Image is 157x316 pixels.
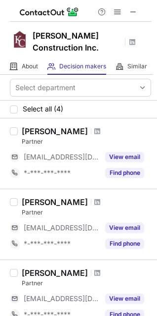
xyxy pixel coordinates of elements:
img: b255978f679b4cdc0dcf2b8c6a479cec [10,30,30,50]
button: Reveal Button [105,294,144,304]
img: ContactOut v5.3.10 [20,6,79,18]
span: Select all (4) [23,105,63,113]
div: [PERSON_NAME] [22,126,88,136]
span: Decision makers [59,62,106,70]
span: Similar [127,62,147,70]
button: Reveal Button [105,223,144,233]
span: About [22,62,38,70]
div: Partner [22,279,151,288]
div: Partner [22,137,151,146]
div: [PERSON_NAME] [22,197,88,207]
h1: [PERSON_NAME] Construction Inc. [33,30,121,53]
span: [EMAIL_ADDRESS][DOMAIN_NAME] [24,294,99,303]
span: [EMAIL_ADDRESS][DOMAIN_NAME] [24,223,99,232]
button: Reveal Button [105,168,144,178]
div: [PERSON_NAME] [22,268,88,278]
div: Select department [15,83,76,93]
span: [EMAIL_ADDRESS][DOMAIN_NAME] [24,153,99,161]
button: Reveal Button [105,152,144,162]
div: Partner [22,208,151,217]
button: Reveal Button [105,239,144,249]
